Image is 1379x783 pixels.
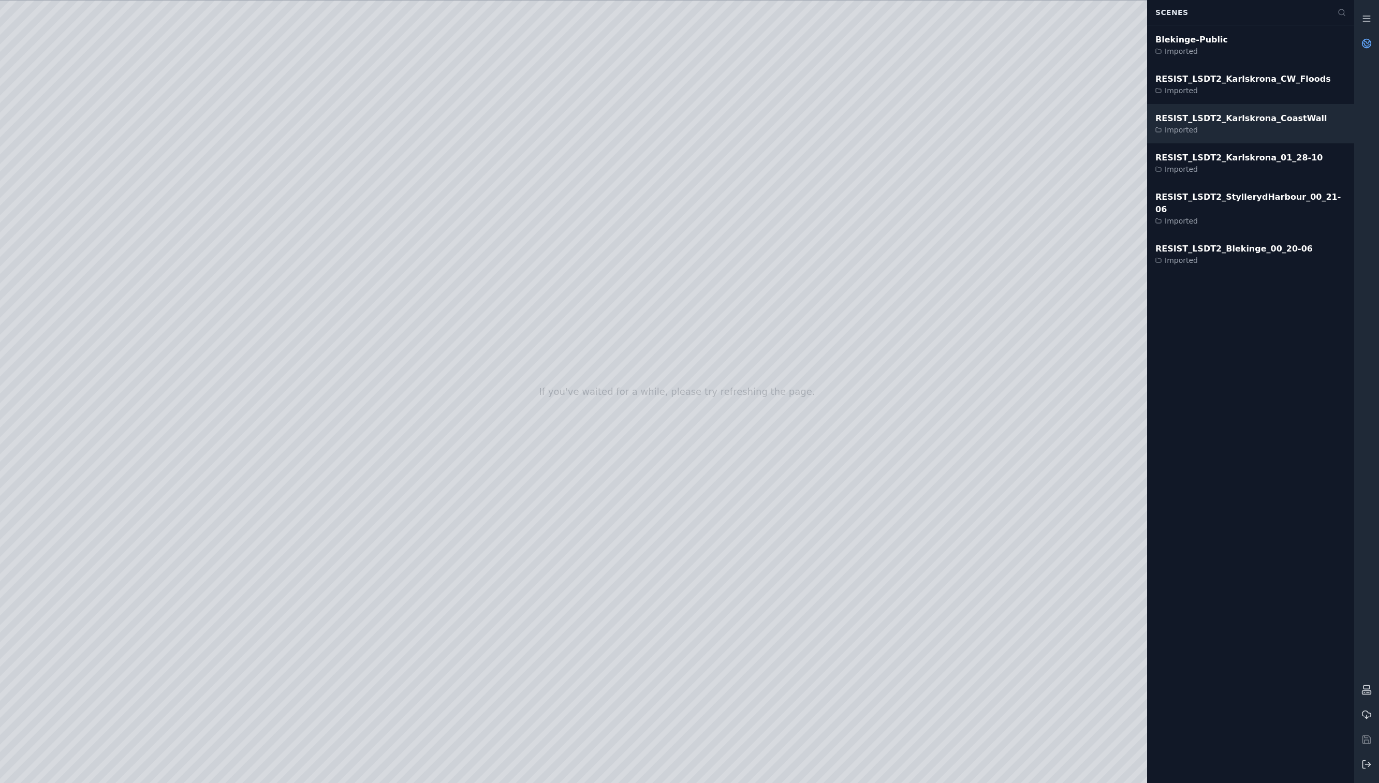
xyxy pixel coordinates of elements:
div: Imported [1155,46,1228,56]
div: RESIST_LSDT2_Karlskrona_CoastWall [1155,112,1327,125]
div: Scenes [1149,3,1331,22]
div: RESIST_LSDT2_StyllerydHarbour_00_21-06 [1155,191,1346,216]
div: Imported [1155,164,1323,174]
div: Imported [1155,85,1331,96]
div: Imported [1155,125,1327,135]
div: RESIST_LSDT2_Karlskrona_01_28-10 [1155,152,1323,164]
div: Imported [1155,216,1346,226]
div: Blekinge-Public [1155,34,1228,46]
div: Imported [1155,255,1313,265]
div: RESIST_LSDT2_Blekinge_00_20-06 [1155,243,1313,255]
div: RESIST_LSDT2_Karlskrona_CW_Floods [1155,73,1331,85]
